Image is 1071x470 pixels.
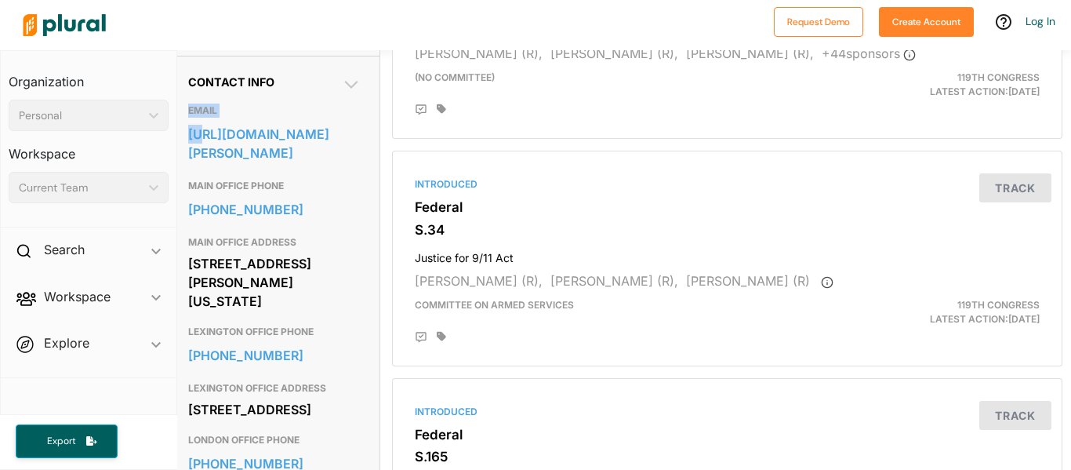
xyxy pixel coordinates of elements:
[188,198,361,221] a: [PHONE_NUMBER]
[835,71,1051,99] div: Latest Action: [DATE]
[415,449,1040,465] h3: S.165
[979,401,1051,430] button: Track
[19,180,143,196] div: Current Team
[16,424,118,458] button: Export
[415,46,543,61] span: [PERSON_NAME] (R),
[550,46,678,61] span: [PERSON_NAME] (R),
[415,427,1040,443] h3: Federal
[188,398,361,421] div: [STREET_ADDRESS]
[437,331,446,342] div: Add tags
[774,7,863,37] button: Request Demo
[774,13,863,29] a: Request Demo
[1026,14,1055,28] a: Log In
[415,331,427,344] div: Add Position Statement
[822,46,916,61] span: + 44 sponsor s
[957,299,1040,311] span: 119th Congress
[9,131,169,166] h3: Workspace
[979,173,1051,202] button: Track
[957,71,1040,83] span: 119th Congress
[9,59,169,93] h3: Organization
[188,177,361,195] h3: MAIN OFFICE PHONE
[403,71,835,99] div: (no committee)
[415,199,1040,215] h3: Federal
[19,107,143,124] div: Personal
[188,252,361,313] div: [STREET_ADDRESS][PERSON_NAME][US_STATE]
[44,241,85,258] h2: Search
[437,104,446,115] div: Add tags
[188,379,361,398] h3: LEXINGTON OFFICE ADDRESS
[188,431,361,450] h3: LONDON OFFICE PHONE
[188,101,361,120] h3: EMAIL
[188,122,361,165] a: [URL][DOMAIN_NAME][PERSON_NAME]
[188,322,361,341] h3: LEXINGTON OFFICE PHONE
[415,299,574,311] span: Committee on Armed Services
[686,46,814,61] span: [PERSON_NAME] (R),
[686,273,810,289] span: [PERSON_NAME] (R)
[835,298,1051,326] div: Latest Action: [DATE]
[415,405,1040,419] div: Introduced
[36,435,86,448] span: Export
[415,104,427,116] div: Add Position Statement
[415,244,1040,265] h4: Justice for 9/11 Act
[879,13,974,29] a: Create Account
[188,233,361,252] h3: MAIN OFFICE ADDRESS
[188,344,361,367] a: [PHONE_NUMBER]
[415,177,1040,191] div: Introduced
[415,273,543,289] span: [PERSON_NAME] (R),
[879,7,974,37] button: Create Account
[188,75,274,89] span: Contact Info
[550,273,678,289] span: [PERSON_NAME] (R),
[415,222,1040,238] h3: S.34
